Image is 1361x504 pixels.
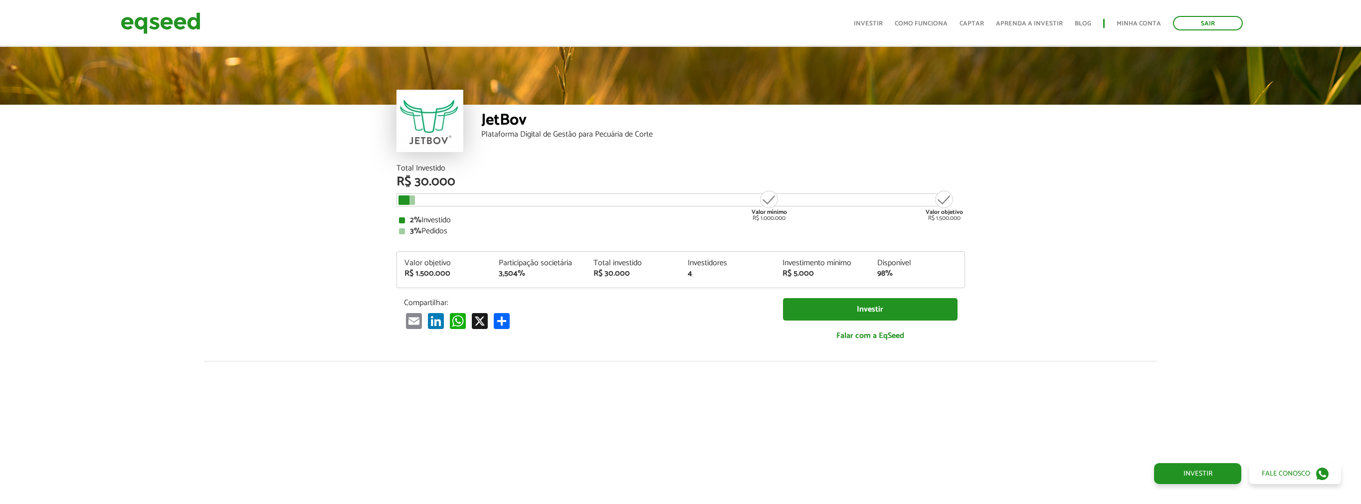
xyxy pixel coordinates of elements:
[1117,20,1161,27] a: Minha conta
[688,259,768,267] div: Investidores
[499,270,579,278] div: 3,504%
[782,259,862,267] div: Investimento mínimo
[492,313,512,329] a: Compartilhar
[1249,463,1341,484] a: Fale conosco
[396,165,965,172] div: Total Investido
[404,313,424,329] a: Email
[877,259,957,267] div: Disponível
[404,259,484,267] div: Valor objetivo
[752,207,787,217] strong: Valor mínimo
[926,207,963,217] strong: Valor objetivo
[1154,463,1241,484] a: Investir
[1173,16,1243,30] a: Sair
[593,259,673,267] div: Total investido
[470,313,490,329] a: X
[481,112,965,131] div: JetBov
[854,20,883,27] a: Investir
[1075,20,1091,27] a: Blog
[396,175,965,188] div: R$ 30.000
[751,189,788,221] div: R$ 1.000.000
[410,224,421,238] strong: 3%
[996,20,1063,27] a: Aprenda a investir
[399,227,963,235] div: Pedidos
[782,270,862,278] div: R$ 5.000
[783,298,958,321] a: Investir
[895,20,948,27] a: Como funciona
[426,313,446,329] a: LinkedIn
[877,270,957,278] div: 98%
[499,259,579,267] div: Participação societária
[926,189,963,221] div: R$ 1.500.000
[404,270,484,278] div: R$ 1.500.000
[593,270,673,278] div: R$ 30.000
[783,326,958,346] a: Falar com a EqSeed
[121,10,200,36] img: EqSeed
[688,270,768,278] div: 4
[960,20,984,27] a: Captar
[410,213,421,227] strong: 2%
[448,313,468,329] a: WhatsApp
[404,298,768,308] p: Compartilhar:
[481,131,965,139] div: Plataforma Digital de Gestão para Pecuária de Corte
[399,216,963,224] div: Investido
